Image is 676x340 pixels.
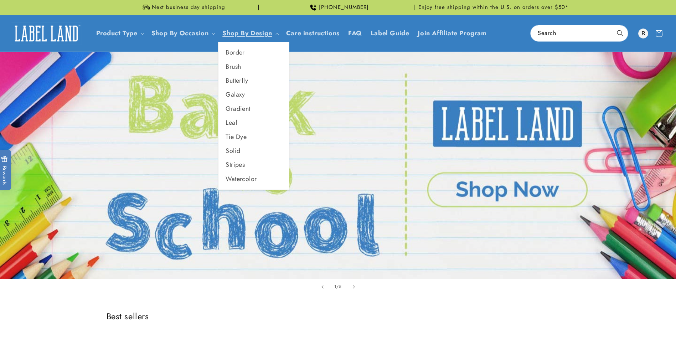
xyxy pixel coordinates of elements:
a: Product Type [96,29,138,38]
img: Label Land [11,22,82,45]
summary: Shop By Design [218,25,282,42]
a: Care instructions [282,25,344,42]
span: Next business day shipping [152,4,225,11]
iframe: Gorgias Floating Chat [526,306,669,333]
a: Watercolor [218,172,289,186]
h2: Best sellers [107,311,570,322]
span: Join Affiliate Program [418,29,486,37]
button: Next slide [346,279,362,295]
button: Previous slide [315,279,330,295]
span: / [336,283,339,290]
a: Border [218,46,289,60]
a: Gradient [218,102,289,116]
a: Leaf [218,116,289,130]
summary: Shop By Occasion [147,25,218,42]
span: FAQ [348,29,362,37]
a: Stripes [218,158,289,172]
span: Enjoy free shipping within the U.S. on orders over $50* [418,4,569,11]
a: Butterfly [218,74,289,88]
span: Shop By Occasion [151,29,209,37]
span: 5 [339,283,342,290]
a: Label Guide [366,25,414,42]
a: Solid [218,144,289,158]
span: [PHONE_NUMBER] [319,4,369,11]
a: Join Affiliate Program [413,25,491,42]
a: Tie Dye [218,130,289,144]
a: FAQ [344,25,366,42]
a: Brush [218,60,289,74]
a: Galaxy [218,88,289,102]
span: 1 [334,283,336,290]
summary: Product Type [92,25,147,42]
span: Label Guide [371,29,409,37]
a: Label Land [8,20,85,47]
button: Search [612,25,628,41]
span: Rewards [1,156,8,185]
span: Care instructions [286,29,340,37]
a: Shop By Design [222,29,272,38]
